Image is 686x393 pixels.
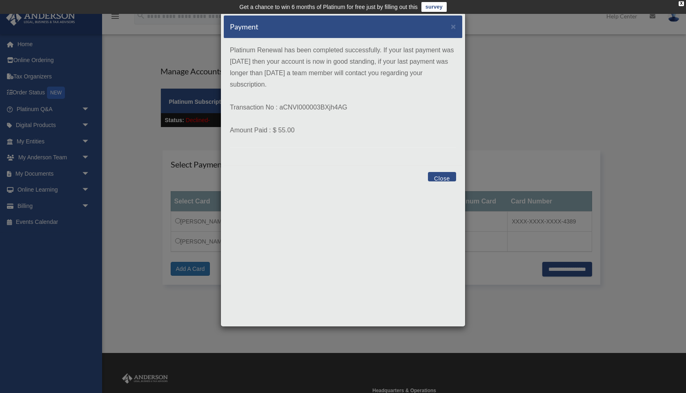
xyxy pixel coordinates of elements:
button: Close [428,172,456,181]
p: Transaction No : aCNVI000003BXjh4AG [230,102,456,113]
div: Get a chance to win 6 months of Platinum for free just by filling out this [239,2,418,12]
span: × [451,22,456,31]
a: survey [421,2,447,12]
div: close [679,1,684,6]
h5: Payment [230,22,258,32]
p: Amount Paid : $ 55.00 [230,125,456,136]
p: Platinum Renewal has been completed successfully. If your last payment was [DATE] then your accou... [230,45,456,90]
button: Close [451,22,456,31]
